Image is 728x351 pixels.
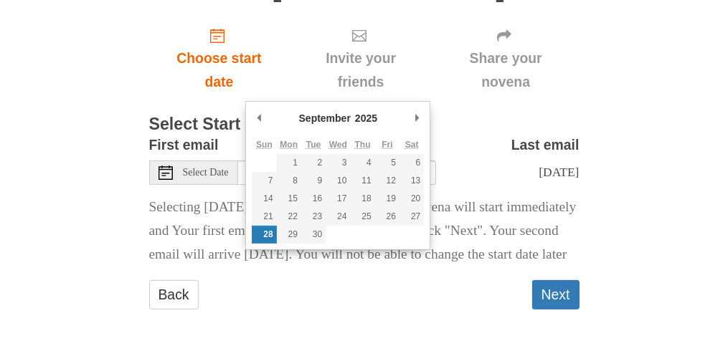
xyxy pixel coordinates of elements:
abbr: Friday [382,140,392,150]
label: First email [149,133,219,157]
button: 13 [400,172,424,190]
input: Use the arrow keys to pick a date [238,160,436,185]
abbr: Wednesday [329,140,347,150]
button: 12 [375,172,400,190]
label: Last email [511,133,580,157]
button: Previous Month [252,107,266,129]
button: 2 [301,154,326,172]
button: 29 [277,226,301,244]
button: 17 [326,190,350,208]
button: 14 [252,190,276,208]
button: 3 [326,154,350,172]
button: 23 [301,208,326,226]
button: 7 [252,172,276,190]
span: [DATE] [539,165,579,179]
button: 22 [277,208,301,226]
button: 15 [277,190,301,208]
button: 5 [375,154,400,172]
button: 16 [301,190,326,208]
span: Invite your friends [303,47,417,94]
span: Choose start date [164,47,275,94]
button: 20 [400,190,424,208]
button: 30 [301,226,326,244]
span: Share your novena [447,47,565,94]
div: September [297,107,353,129]
button: 9 [301,172,326,190]
h3: Select Start Date [149,115,580,134]
div: Click "Next" to confirm your start date first. [432,16,580,102]
button: 4 [350,154,374,172]
button: 18 [350,190,374,208]
button: 1 [277,154,301,172]
button: 24 [326,208,350,226]
button: Next Month [410,107,424,129]
abbr: Saturday [405,140,419,150]
button: Next [532,280,580,309]
div: 2025 [353,107,379,129]
button: 10 [326,172,350,190]
p: Selecting [DATE] as the start date means Your novena will start immediately and Your first email ... [149,196,580,266]
span: Select Date [183,168,229,178]
abbr: Thursday [355,140,371,150]
button: 28 [252,226,276,244]
button: 21 [252,208,276,226]
button: 19 [375,190,400,208]
abbr: Sunday [256,140,273,150]
button: 6 [400,154,424,172]
button: 26 [375,208,400,226]
button: 27 [400,208,424,226]
button: 8 [277,172,301,190]
abbr: Monday [280,140,298,150]
div: Click "Next" to confirm your start date first. [289,16,432,102]
a: Back [149,280,199,309]
a: Choose start date [149,16,290,102]
abbr: Tuesday [306,140,321,150]
button: 11 [350,172,374,190]
button: 25 [350,208,374,226]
